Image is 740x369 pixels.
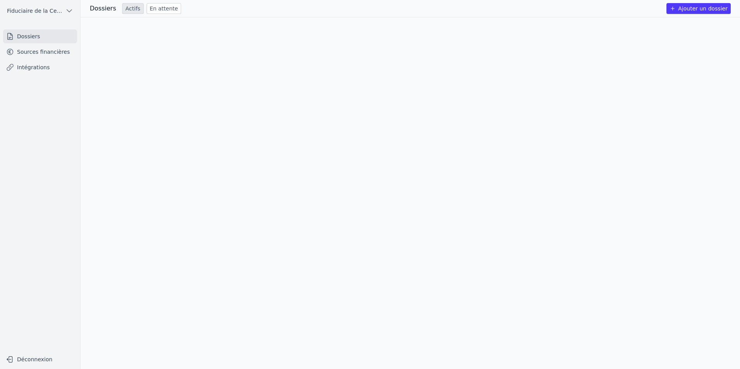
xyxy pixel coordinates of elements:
h3: Dossiers [90,4,116,13]
button: Ajouter un dossier [666,3,731,14]
a: Actifs [122,3,144,14]
button: Déconnexion [3,353,77,366]
span: Fiduciaire de la Cense & Associés [7,7,62,15]
a: Sources financières [3,45,77,59]
a: En attente [147,3,181,14]
a: Intégrations [3,60,77,74]
button: Fiduciaire de la Cense & Associés [3,5,77,17]
a: Dossiers [3,29,77,43]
